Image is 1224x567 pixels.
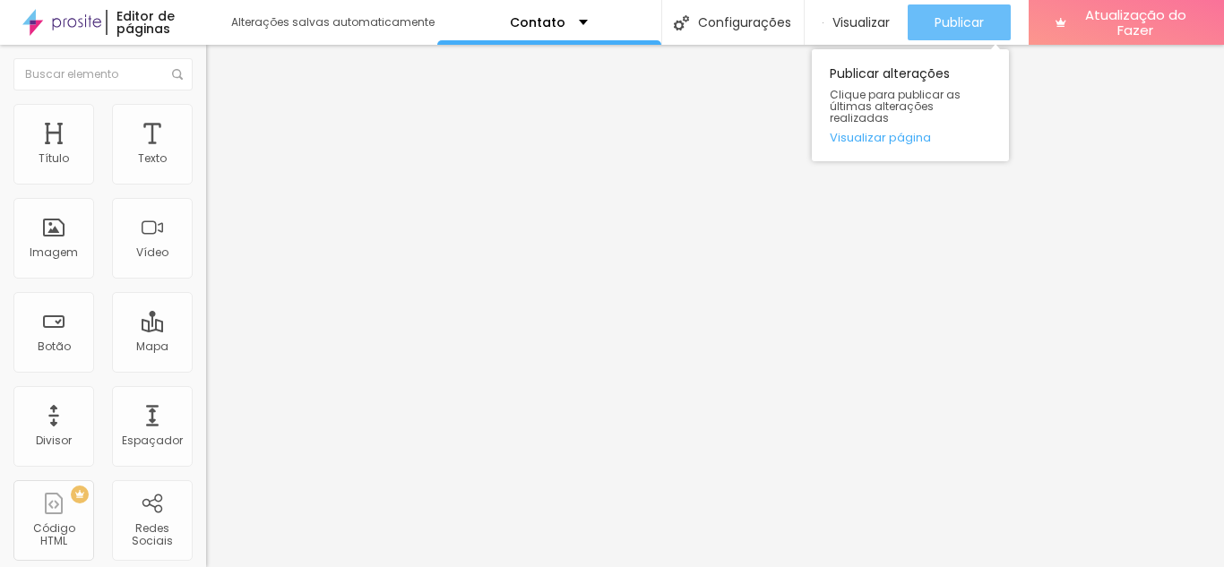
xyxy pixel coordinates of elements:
[830,129,931,146] font: Visualizar página
[1085,5,1186,39] font: Atualização do Fazer
[206,45,1224,567] iframe: Editor
[116,7,175,38] font: Editor de páginas
[231,14,435,30] font: Alterações salvas automaticamente
[39,150,69,166] font: Título
[13,58,193,90] input: Buscar elemento
[908,4,1011,40] button: Publicar
[30,245,78,260] font: Imagem
[136,339,168,354] font: Mapa
[33,520,75,548] font: Código HTML
[830,87,961,125] font: Clique para publicar as últimas alterações realizadas
[698,13,791,31] font: Configurações
[830,64,950,82] font: Publicar alterações
[138,150,167,166] font: Texto
[132,520,173,548] font: Redes Sociais
[805,4,908,40] button: Visualizar
[136,245,168,260] font: Vídeo
[122,433,183,448] font: Espaçador
[832,13,890,31] font: Visualizar
[830,132,991,143] a: Visualizar página
[674,15,689,30] img: Ícone
[36,433,72,448] font: Divisor
[935,13,984,31] font: Publicar
[38,339,71,354] font: Botão
[172,69,183,80] img: Ícone
[510,13,565,31] font: Contato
